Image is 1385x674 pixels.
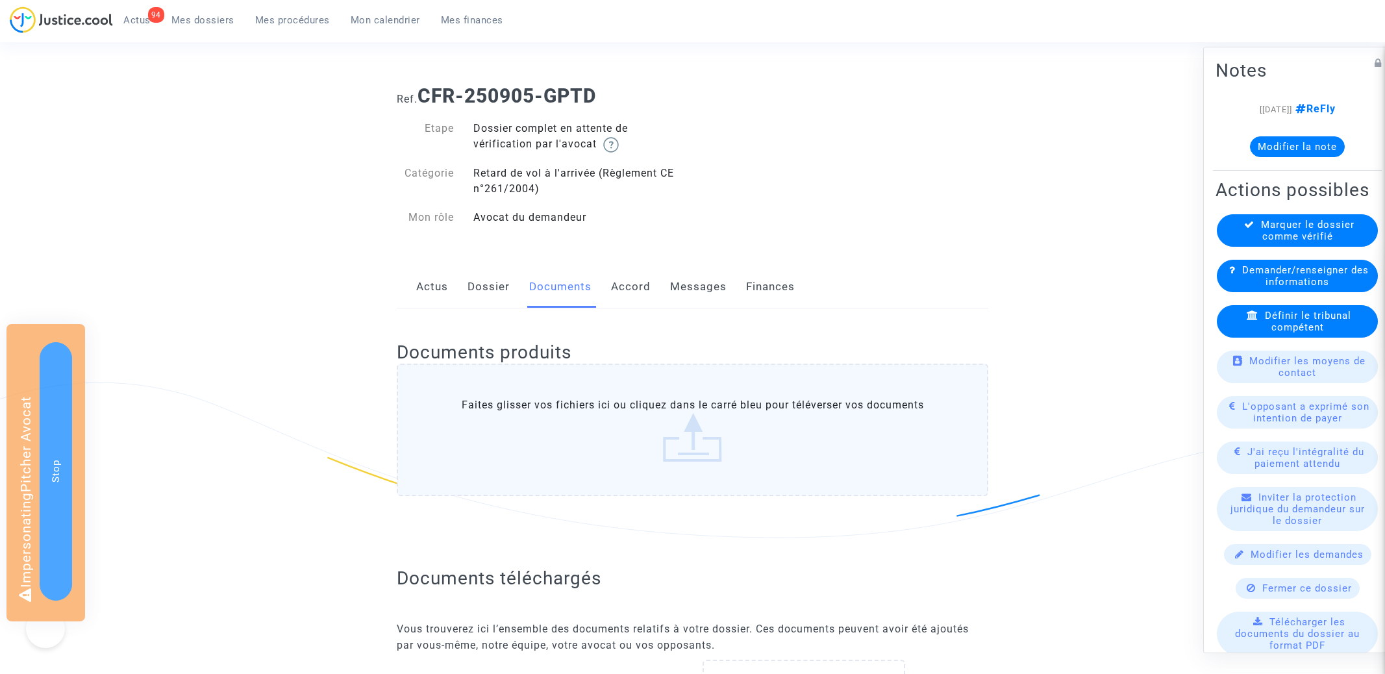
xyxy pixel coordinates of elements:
span: Mes finances [441,14,503,26]
div: Impersonating [6,324,85,621]
a: Mes procédures [245,10,340,30]
iframe: Help Scout Beacon - Open [26,609,65,648]
img: help.svg [603,137,619,153]
h2: Documents produits [397,341,988,364]
div: Mon rôle [387,210,464,225]
a: Documents [529,266,592,308]
button: Modifier la note [1250,136,1345,157]
div: Retard de vol à l'arrivée (Règlement CE n°261/2004) [464,166,693,197]
span: Mes procédures [255,14,330,26]
span: Télécharger les documents du dossier au format PDF [1235,616,1360,651]
span: Marquer le dossier comme vérifié [1261,219,1354,242]
span: [[DATE]] [1260,105,1292,114]
div: 94 [148,7,164,23]
h2: Actions possibles [1216,179,1379,201]
div: Dossier complet en attente de vérification par l'avocat [464,121,693,153]
a: Mon calendrier [340,10,430,30]
span: Demander/renseigner des informations [1242,264,1369,288]
a: Actus [416,266,448,308]
a: Mes dossiers [161,10,245,30]
h2: Documents téléchargés [397,567,988,590]
span: Ref. [397,93,418,105]
span: Stop [50,460,62,482]
span: Modifier les demandes [1251,549,1364,560]
h2: Notes [1216,59,1379,82]
span: Mes dossiers [171,14,234,26]
span: L'opposant a exprimé son intention de payer [1242,401,1369,424]
span: Mon calendrier [351,14,420,26]
a: Mes finances [430,10,514,30]
span: Définir le tribunal compétent [1265,310,1351,333]
span: Actus [123,14,151,26]
span: Inviter la protection juridique du demandeur sur le dossier [1230,492,1365,527]
span: Modifier les moyens de contact [1249,355,1366,379]
span: Fermer ce dossier [1262,582,1352,594]
span: ReFly [1292,103,1336,115]
a: Finances [746,266,795,308]
a: 94Actus [113,10,161,30]
div: Avocat du demandeur [464,210,693,225]
span: J'ai reçu l'intégralité du paiement attendu [1247,446,1364,469]
a: Dossier [468,266,510,308]
img: jc-logo.svg [10,6,113,33]
span: Vous trouverez ici l’ensemble des documents relatifs à votre dossier. Ces documents peuvent avoir... [397,623,969,651]
a: Accord [611,266,651,308]
button: Stop [40,342,72,601]
b: CFR-250905-GPTD [418,84,596,107]
div: Catégorie [387,166,464,197]
a: Messages [670,266,727,308]
div: Etape [387,121,464,153]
